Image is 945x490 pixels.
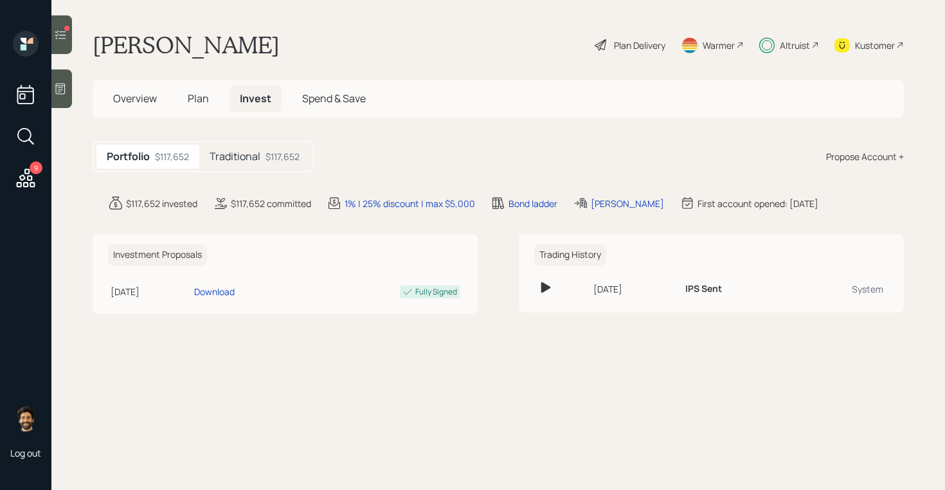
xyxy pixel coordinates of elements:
div: Kustomer [855,39,895,52]
div: [PERSON_NAME] [591,197,664,210]
h6: IPS Sent [685,284,722,295]
div: [DATE] [593,282,675,296]
span: Spend & Save [302,91,366,105]
img: eric-schwartz-headshot.png [13,406,39,431]
div: [DATE] [111,285,189,298]
span: Plan [188,91,209,105]
h5: Portfolio [107,150,150,163]
div: Altruist [780,39,810,52]
div: $117,652 [155,150,189,163]
div: Plan Delivery [614,39,665,52]
span: Invest [240,91,271,105]
div: Fully Signed [415,286,457,298]
div: Log out [10,447,41,459]
div: System [796,282,883,296]
div: $117,652 [265,150,300,163]
div: 1% | 25% discount | max $5,000 [345,197,475,210]
div: Warmer [703,39,735,52]
h5: Traditional [210,150,260,163]
div: Bond ladder [509,197,557,210]
span: Overview [113,91,157,105]
h6: Investment Proposals [108,244,207,266]
div: Propose Account + [826,150,904,163]
div: $117,652 invested [126,197,197,210]
h1: [PERSON_NAME] [93,31,280,59]
h6: Trading History [534,244,606,266]
div: 9 [30,161,42,174]
div: $117,652 committed [231,197,311,210]
div: First account opened: [DATE] [697,197,818,210]
div: Download [194,285,235,298]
